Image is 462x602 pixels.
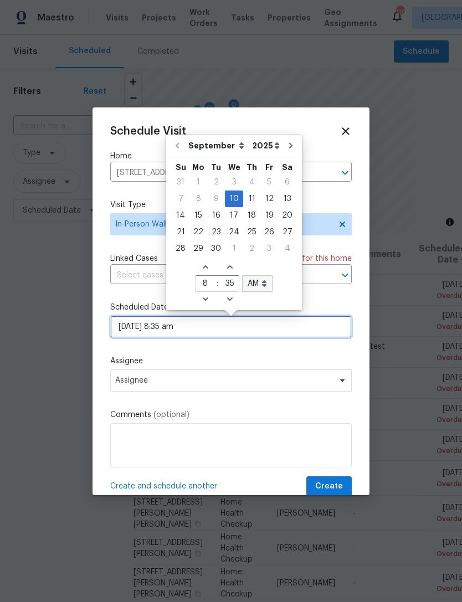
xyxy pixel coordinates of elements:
label: Comments [110,409,352,420]
select: Month [186,137,249,154]
div: Sat Sep 20 2025 [278,207,296,224]
div: Thu Sep 25 2025 [243,224,260,240]
abbr: Tuesday [211,163,221,171]
div: Sat Oct 04 2025 [278,240,296,257]
div: Tue Sep 16 2025 [207,207,225,224]
div: 24 [225,224,243,240]
span: Schedule Visit [110,126,186,137]
div: 31 [172,174,189,190]
div: Mon Sep 15 2025 [189,207,207,224]
div: Fri Sep 26 2025 [260,224,278,240]
div: Sat Sep 06 2025 [278,174,296,191]
div: Mon Sep 22 2025 [189,224,207,240]
label: Scheduled Date [110,302,352,313]
div: Sun Aug 31 2025 [172,174,189,191]
div: Sat Sep 27 2025 [278,224,296,240]
select: Year [249,137,283,154]
div: 29 [189,241,207,256]
span: Decrease minutes [220,292,239,307]
div: 13 [278,191,296,207]
div: 20 [278,208,296,223]
div: 19 [260,208,278,223]
abbr: Thursday [247,163,257,171]
div: Wed Sep 24 2025 [225,224,243,240]
div: 27 [278,224,296,240]
span: Close [340,125,352,137]
div: Wed Sep 17 2025 [225,207,243,224]
div: Tue Sep 30 2025 [207,240,225,257]
div: 25 [243,224,260,240]
span: Create and schedule another [110,481,217,492]
div: 15 [189,208,207,223]
div: Fri Sep 05 2025 [260,174,278,191]
div: 21 [172,224,189,240]
span: Linked Cases [110,253,158,264]
input: Select cases [110,267,321,284]
abbr: Wednesday [228,163,240,171]
div: Fri Oct 03 2025 [260,240,278,257]
div: Fri Sep 12 2025 [260,191,278,207]
input: M/D/YYYY [110,316,352,338]
div: 6 [278,174,296,190]
span: Create [315,480,343,493]
div: Sat Sep 13 2025 [278,191,296,207]
span: Decrease hours (12hr clock) [196,292,214,307]
div: 12 [260,191,278,207]
div: Thu Oct 02 2025 [243,240,260,257]
div: 18 [243,208,260,223]
label: Visit Type [110,199,352,210]
button: Go to next month [283,135,299,157]
span: Increase hours (12hr clock) [196,260,214,275]
div: 30 [207,241,225,256]
div: 5 [260,174,278,190]
button: Go to previous month [169,135,186,157]
span: : [214,275,220,291]
label: Assignee [110,356,352,367]
abbr: Friday [265,163,273,171]
div: Sun Sep 14 2025 [172,207,189,224]
div: Wed Oct 01 2025 [225,240,243,257]
div: Wed Sep 10 2025 [225,191,243,207]
abbr: Saturday [282,163,292,171]
div: Mon Sep 01 2025 [189,174,207,191]
div: Thu Sep 11 2025 [243,191,260,207]
abbr: Monday [192,163,204,171]
abbr: Sunday [176,163,186,171]
div: Mon Sep 29 2025 [189,240,207,257]
div: 9 [207,191,225,207]
label: Home [110,151,352,162]
div: 7 [172,191,189,207]
div: Tue Sep 23 2025 [207,224,225,240]
span: In-Person Walkthrough [115,219,331,230]
button: Create [306,476,352,497]
div: 16 [207,208,225,223]
div: Tue Sep 02 2025 [207,174,225,191]
div: Tue Sep 09 2025 [207,191,225,207]
div: 10 [225,191,243,207]
div: 2 [207,174,225,190]
div: 17 [225,208,243,223]
input: minutes [220,276,239,292]
div: 14 [172,208,189,223]
button: Open [337,165,353,181]
div: Wed Sep 03 2025 [225,174,243,191]
div: Fri Sep 19 2025 [260,207,278,224]
div: Sun Sep 07 2025 [172,191,189,207]
div: 22 [189,224,207,240]
div: Sun Sep 28 2025 [172,240,189,257]
div: 4 [278,241,296,256]
div: Thu Sep 18 2025 [243,207,260,224]
div: Mon Sep 08 2025 [189,191,207,207]
span: (optional) [153,411,189,419]
button: Open [337,267,353,283]
div: 3 [260,241,278,256]
span: Increase minutes [220,260,239,275]
div: 4 [243,174,260,190]
div: 8 [189,191,207,207]
span: Assignee [115,376,332,385]
input: Enter in an address [110,164,321,182]
div: 28 [172,241,189,256]
div: 26 [260,224,278,240]
div: 2 [243,241,260,256]
div: 3 [225,174,243,190]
